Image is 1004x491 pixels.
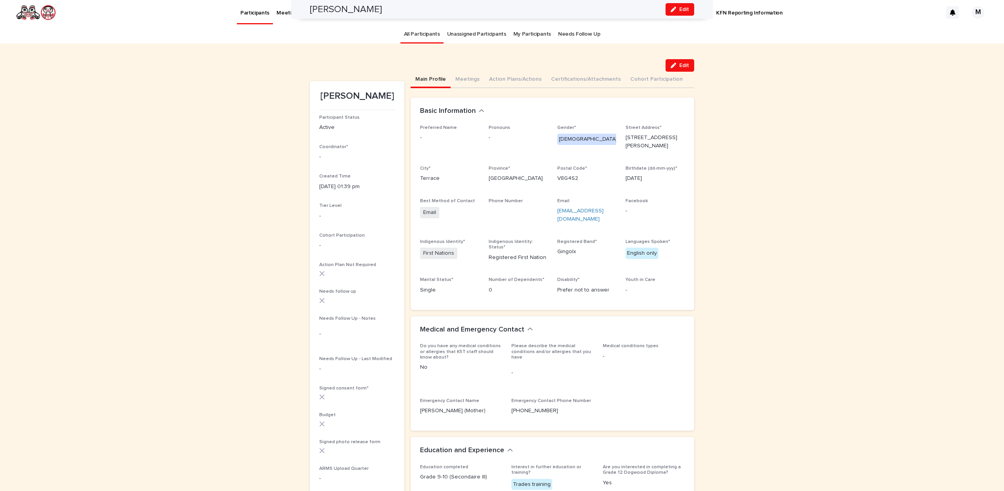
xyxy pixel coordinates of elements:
span: Cohort Participation [319,233,365,238]
span: Birthdate (dd-mm-yyy)* [626,166,677,171]
span: Tier Level [319,203,342,208]
span: Are you interested in completing a Grade 12 Dogwood Diploma? [603,465,681,475]
button: Main Profile [411,72,451,88]
p: - [603,352,685,361]
span: ARMS Upload Quarter [319,466,369,471]
span: Action Plan Not Required [319,263,376,267]
span: Indigenous Identity* [420,239,465,244]
p: - [511,369,593,377]
span: Gender* [557,125,576,130]
p: - [319,153,395,161]
p: [STREET_ADDRESS][PERSON_NAME] [626,134,685,150]
a: All Participants [404,25,440,43]
span: Street Address* [626,125,662,130]
img: rNyI97lYS1uoOg9yXW8k [16,5,56,20]
p: - [319,475,395,483]
span: Education completed [420,465,468,469]
span: Preferred Name [420,125,457,130]
p: No [420,363,502,371]
span: Please describe the medical conditions and/or allergies that you have [511,344,591,360]
span: Email [557,199,569,203]
p: [PERSON_NAME] [319,91,395,102]
span: Email [420,207,439,218]
span: Participant Status [319,115,360,120]
button: Medical and Emergency Contact [420,326,533,334]
span: Marital Status* [420,277,453,282]
p: [PERSON_NAME] (Mother) [420,407,502,415]
p: Grade 9-10 (Secondaire III) [420,473,502,481]
p: V8G4S2 [557,174,617,183]
button: Meetings [451,72,484,88]
span: Facebook [626,199,648,203]
h2: Education and Experience [420,446,504,455]
p: Gingolx [557,248,617,256]
p: - [319,212,395,220]
span: Best Method of Contact [420,199,475,203]
span: Pronouns [489,125,510,130]
p: Single [420,286,479,294]
div: English only [626,248,658,259]
span: Do you have any medical conditions or allergies that K5T staff should know about? [420,344,501,360]
span: Emergency Contact Phone Number [511,399,591,403]
button: Education and Experience [420,446,513,455]
button: Certifications/Attachments [546,72,626,88]
span: Province* [489,166,510,171]
span: Youth in Care [626,277,655,282]
p: Yes [603,479,685,487]
span: Postal Code* [557,166,587,171]
p: - [626,286,685,294]
span: Edit [679,63,689,68]
button: Basic Information [420,107,484,116]
div: Trades training [511,479,552,490]
p: 0 [489,286,548,294]
div: [DEMOGRAPHIC_DATA] [557,134,619,145]
span: Indigenous Identity: Status* [489,239,533,250]
span: City* [420,166,431,171]
span: Disability* [557,277,580,282]
span: Registered Band* [557,239,597,244]
span: Created Time [319,174,351,179]
p: [GEOGRAPHIC_DATA] [489,174,548,183]
p: - [319,365,395,373]
p: - [489,134,548,142]
button: Edit [666,59,694,72]
button: Action Plans/Actions [484,72,546,88]
span: Coordinator* [319,145,348,149]
p: Active [319,123,395,132]
span: Needs follow up [319,289,356,294]
span: Budget [319,413,336,417]
span: Languages Spoken* [626,239,670,244]
p: - [319,330,395,338]
span: Needs Follow Up - Last Modified [319,357,392,361]
span: Number of Dependents* [489,277,544,282]
p: - [626,207,685,215]
h2: Medical and Emergency Contact [420,326,524,334]
p: - [319,241,395,250]
span: Interest in further education or training? [511,465,581,475]
span: Signed consent form* [319,386,369,391]
p: [DATE] [626,174,685,183]
p: - [420,134,479,142]
p: [DATE] 01:39 pm [319,183,395,191]
a: [EMAIL_ADDRESS][DOMAIN_NAME] [557,208,604,222]
span: First Nations [420,248,457,259]
span: Signed photo release form [319,440,380,444]
h2: Basic Information [420,107,476,116]
span: Needs Follow Up - Notes [319,316,376,321]
span: Medical conditions types [603,344,658,348]
p: Terrace [420,174,479,183]
a: Needs Follow Up [558,25,600,43]
span: Emergency Contact Name [420,399,479,403]
a: My Participants [513,25,551,43]
span: Phone Number [489,199,523,203]
div: M [972,6,984,19]
p: Prefer not to answer [557,286,617,294]
a: [PHONE_NUMBER] [511,408,558,413]
p: Registered First Nation [489,254,548,262]
a: Unassigned Participants [447,25,506,43]
button: Cohort Participation [626,72,688,88]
